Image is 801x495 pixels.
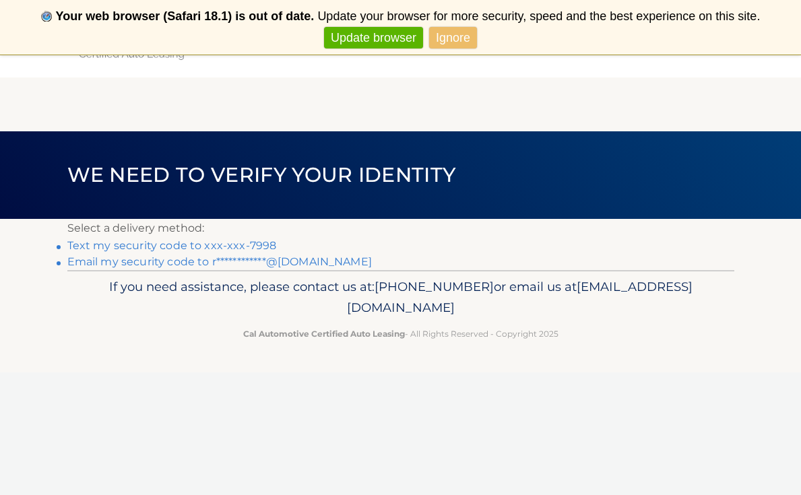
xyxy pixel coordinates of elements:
[317,9,760,23] span: Update your browser for more security, speed and the best experience on this site.
[76,276,726,319] p: If you need assistance, please contact us at: or email us at
[375,279,494,294] span: [PHONE_NUMBER]
[67,219,734,238] p: Select a delivery method:
[324,27,423,49] a: Update browser
[243,329,405,339] strong: Cal Automotive Certified Auto Leasing
[56,9,315,23] b: Your web browser (Safari 18.1) is out of date.
[76,327,726,341] p: - All Rights Reserved - Copyright 2025
[67,162,456,187] span: We need to verify your identity
[429,27,477,49] a: Ignore
[67,239,277,252] a: Text my security code to xxx-xxx-7998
